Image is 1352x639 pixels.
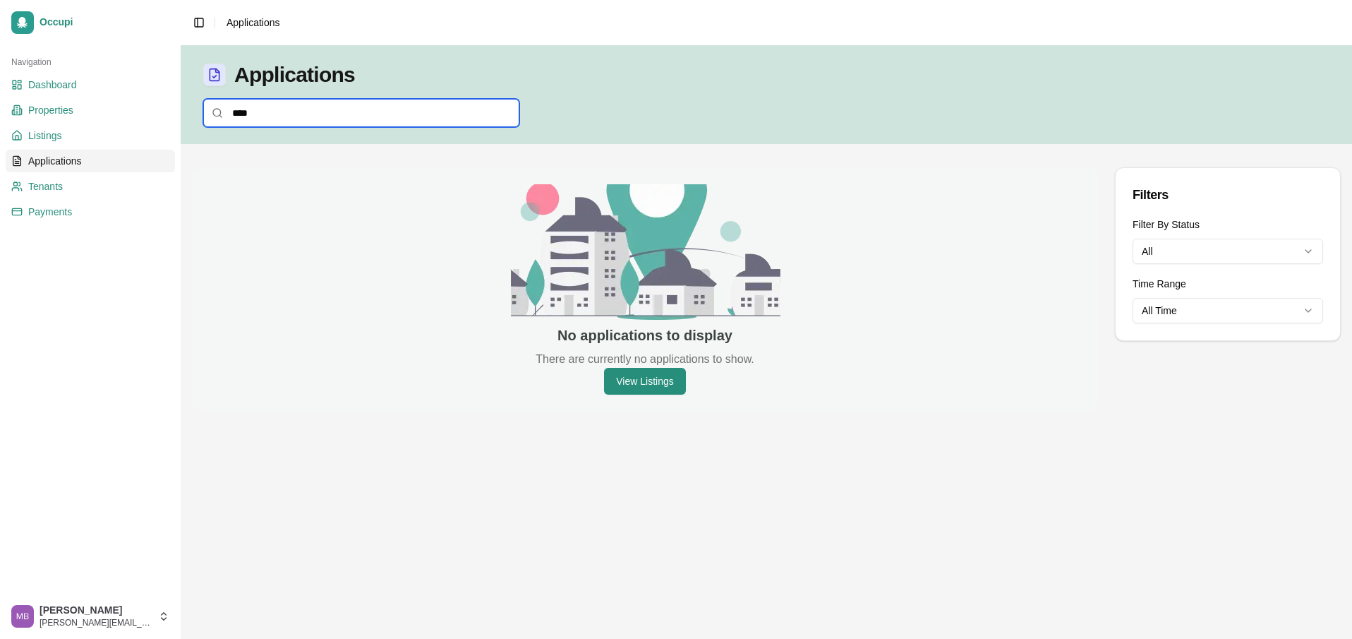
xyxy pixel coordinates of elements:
[6,175,175,198] a: Tenants
[509,184,780,320] img: empty_state_image
[1133,278,1186,289] label: Time Range
[28,78,77,92] span: Dashboard
[1133,219,1200,230] label: Filter By Status
[6,201,175,223] a: Payments
[28,129,61,143] span: Listings
[536,351,754,368] p: There are currently no applications to show.
[40,604,152,617] span: [PERSON_NAME]
[28,179,63,193] span: Tenants
[227,16,280,30] nav: breadcrumb
[227,17,280,28] span: Applications
[1133,185,1169,205] div: Filters
[6,73,175,96] a: Dashboard
[6,51,175,73] div: Navigation
[557,326,732,345] h3: No applications to display
[28,154,82,168] span: Applications
[28,205,72,219] span: Payments
[6,99,175,121] a: Properties
[6,6,175,40] a: Occupi
[604,368,685,395] a: View Listings
[6,124,175,147] a: Listings
[28,103,73,117] span: Properties
[6,150,175,172] a: Applications
[6,599,175,633] button: Matthew Barnicle[PERSON_NAME][PERSON_NAME][EMAIL_ADDRESS][DOMAIN_NAME]
[40,16,169,29] span: Occupi
[234,62,355,88] span: Applications
[40,617,152,628] span: [PERSON_NAME][EMAIL_ADDRESS][DOMAIN_NAME]
[11,605,34,628] img: Matthew Barnicle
